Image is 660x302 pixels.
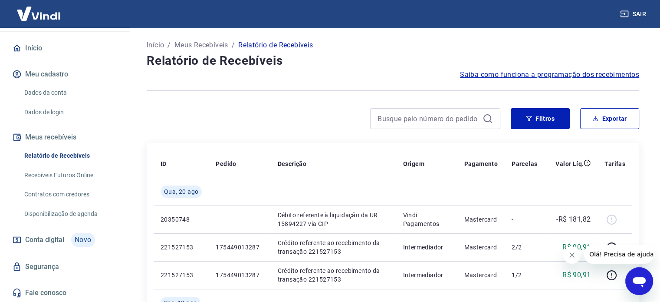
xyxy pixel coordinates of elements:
[403,243,450,252] p: Intermediador
[555,159,584,168] p: Valor Líq.
[277,159,306,168] p: Descrição
[10,229,119,250] a: Conta digitalNovo
[21,205,119,223] a: Disponibilização de agenda
[21,166,119,184] a: Recebíveis Futuros Online
[161,159,167,168] p: ID
[10,39,119,58] a: Início
[277,211,389,228] p: Débito referente à liquidação da UR 15894227 via CIP
[563,246,581,264] iframe: Fechar mensagem
[161,215,202,224] p: 20350748
[216,271,263,279] p: 175449013287
[174,40,228,50] a: Meus Recebíveis
[512,243,537,252] p: 2/2
[161,243,202,252] p: 221527153
[25,234,64,246] span: Conta digital
[403,211,450,228] p: Vindi Pagamentos
[464,271,498,279] p: Mastercard
[10,0,67,27] img: Vindi
[232,40,235,50] p: /
[584,245,653,264] iframe: Mensagem da empresa
[625,267,653,295] iframe: Botão para abrir a janela de mensagens
[164,187,198,196] span: Qua, 20 ago
[464,243,498,252] p: Mastercard
[10,257,119,276] a: Segurança
[5,6,73,13] span: Olá! Precisa de ajuda?
[147,40,164,50] a: Início
[512,215,537,224] p: -
[403,159,424,168] p: Origem
[277,239,389,256] p: Crédito referente ao recebimento da transação 221527153
[580,108,639,129] button: Exportar
[464,215,498,224] p: Mastercard
[167,40,171,50] p: /
[604,159,625,168] p: Tarifas
[562,270,591,280] p: R$ 90,91
[21,147,119,165] a: Relatório de Recebíveis
[21,84,119,102] a: Dados da conta
[562,242,591,252] p: R$ 90,91
[277,266,389,284] p: Crédito referente ao recebimento da transação 221527153
[147,52,639,70] h4: Relatório de Recebíveis
[216,243,263,252] p: 175449013287
[618,6,650,22] button: Sair
[378,112,479,125] input: Busque pelo número do pedido
[403,271,450,279] p: Intermediador
[21,186,119,203] a: Contratos com credores
[512,159,537,168] p: Parcelas
[238,40,313,50] p: Relatório de Recebíveis
[161,271,202,279] p: 221527153
[512,271,537,279] p: 1/2
[556,214,591,225] p: -R$ 181,82
[216,159,236,168] p: Pedido
[464,159,498,168] p: Pagamento
[10,128,119,147] button: Meus recebíveis
[71,233,95,247] span: Novo
[511,108,570,129] button: Filtros
[21,103,119,121] a: Dados de login
[460,70,639,80] a: Saiba como funciona a programação dos recebimentos
[10,65,119,84] button: Meu cadastro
